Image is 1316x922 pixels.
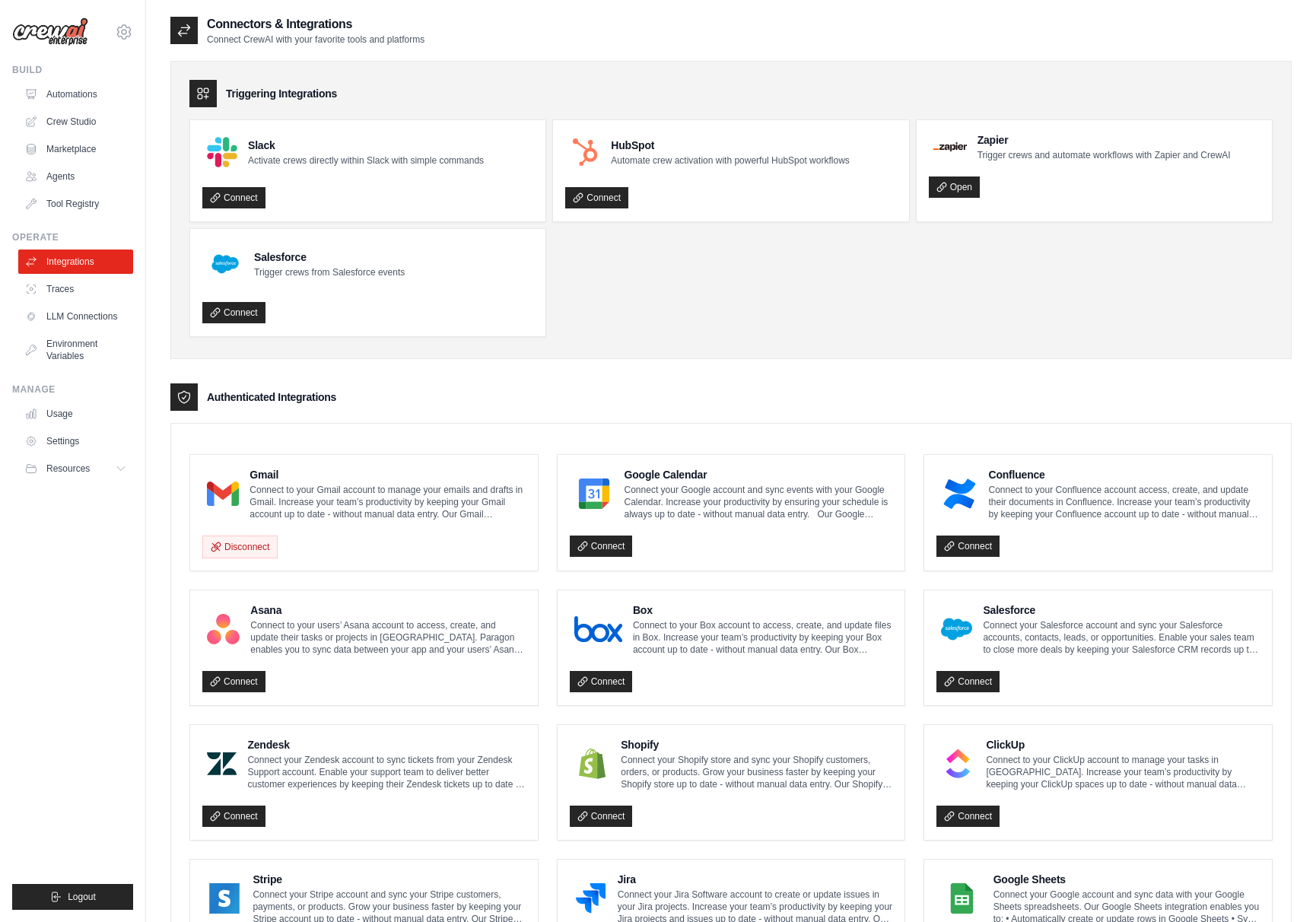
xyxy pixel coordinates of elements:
[247,754,525,790] p: Connect your Zendesk account to sync tickets from your Zendesk Support account. Enable your suppo...
[941,749,975,779] img: ClickUp Logo
[253,872,525,887] h4: Stripe
[18,332,133,368] a: Environment Variables
[989,467,1260,482] h4: Confluence
[248,154,484,167] p: Activate crews directly within Slack with simple commands
[207,33,424,46] p: Connect CrewAI with your favorite tools and platforms
[207,883,242,914] img: Stripe Logo
[18,304,133,329] a: LLM Connections
[986,737,1260,752] h4: ClickUp
[941,478,977,509] img: Confluence Logo
[250,602,525,618] h4: Asana
[936,806,1000,827] a: Connect
[611,154,849,167] p: Automate crew activation with powerful HubSpot workflows
[570,671,633,692] a: Connect
[986,754,1260,790] p: Connect to your ClickUp account to manage your tasks in [GEOGRAPHIC_DATA]. Increase your team’s p...
[247,737,525,752] h4: Zendesk
[983,602,1260,618] h4: Salesforce
[18,164,133,189] a: Agents
[977,132,1231,148] h4: Zapier
[207,246,243,282] img: Salesforce Logo
[248,138,484,153] h4: Slack
[207,749,237,779] img: Zendesk Logo
[207,15,424,33] h2: Connectors & Integrations
[621,754,892,790] p: Connect your Shopify store and sync your Shopify customers, orders, or products. Grow your busine...
[12,17,88,46] img: Logo
[929,176,980,198] a: Open
[12,64,133,76] div: Build
[68,891,96,903] span: Logout
[983,619,1260,656] p: Connect your Salesforce account and sync your Salesforce accounts, contacts, leads, or opportunit...
[941,614,972,644] img: Salesforce Logo
[202,806,265,827] a: Connect
[936,536,1000,557] a: Connect
[574,478,614,509] img: Google Calendar Logo
[18,402,133,426] a: Usage
[250,484,525,520] p: Connect to your Gmail account to manage your emails and drafts in Gmail. Increase your team’s pro...
[18,250,133,274] a: Integrations
[207,389,336,405] h3: Authenticated Integrations
[18,110,133,134] a: Crew Studio
[202,536,278,558] button: Disconnect
[18,137,133,161] a: Marketplace
[207,137,237,167] img: Slack Logo
[565,187,628,208] a: Connect
[989,484,1260,520] p: Connect to your Confluence account access, create, and update their documents in Confluence. Incr...
[936,671,1000,692] a: Connect
[18,429,133,453] a: Settings
[12,884,133,910] button: Logout
[574,614,622,644] img: Box Logo
[633,602,892,618] h4: Box
[12,383,133,396] div: Manage
[226,86,337,101] h3: Triggering Integrations
[18,192,133,216] a: Tool Registry
[18,456,133,481] button: Resources
[18,277,133,301] a: Traces
[570,137,600,167] img: HubSpot Logo
[621,737,892,752] h4: Shopify
[993,872,1260,887] h4: Google Sheets
[977,149,1231,161] p: Trigger crews and automate workflows with Zapier and CrewAI
[625,484,893,520] p: Connect your Google account and sync events with your Google Calendar. Increase your productivity...
[254,266,405,278] p: Trigger crews from Salesforce events
[933,142,967,151] img: Zapier Logo
[202,187,265,208] a: Connect
[207,614,240,644] img: Asana Logo
[611,138,849,153] h4: HubSpot
[570,806,633,827] a: Connect
[574,883,607,914] img: Jira Logo
[633,619,892,656] p: Connect to your Box account to access, create, and update files in Box. Increase your team’s prod...
[574,749,611,779] img: Shopify Logo
[625,467,893,482] h4: Google Calendar
[202,302,265,323] a: Connect
[254,250,405,265] h4: Salesforce
[250,467,525,482] h4: Gmail
[12,231,133,243] div: Operate
[618,872,893,887] h4: Jira
[18,82,133,107] a: Automations
[941,883,982,914] img: Google Sheets Logo
[570,536,633,557] a: Connect
[207,478,239,509] img: Gmail Logo
[202,671,265,692] a: Connect
[250,619,525,656] p: Connect to your users’ Asana account to access, create, and update their tasks or projects in [GE...
[46,463,90,475] span: Resources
